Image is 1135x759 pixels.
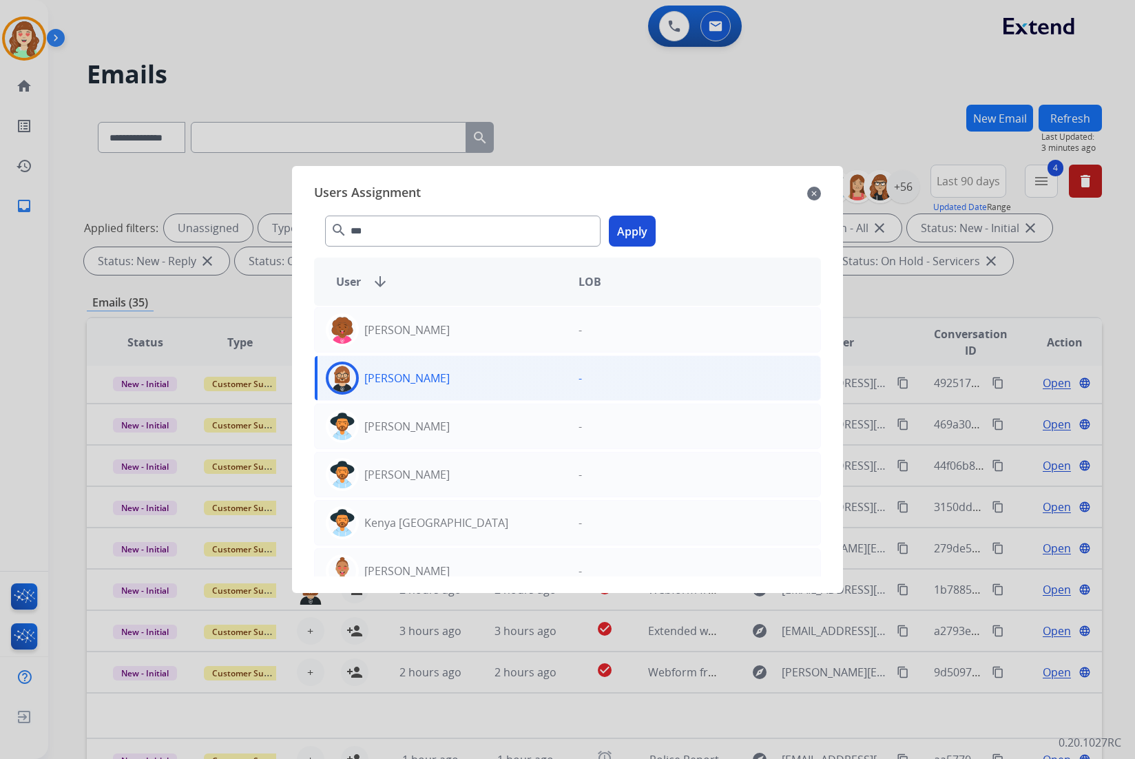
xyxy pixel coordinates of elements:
[325,273,567,290] div: User
[807,185,821,202] mat-icon: close
[364,466,450,483] p: [PERSON_NAME]
[579,563,582,579] p: -
[579,322,582,338] p: -
[372,273,388,290] mat-icon: arrow_downward
[609,216,656,247] button: Apply
[364,563,450,579] p: [PERSON_NAME]
[364,514,508,531] p: Kenya [GEOGRAPHIC_DATA]
[579,273,601,290] span: LOB
[579,514,582,531] p: -
[364,418,450,435] p: [PERSON_NAME]
[364,322,450,338] p: [PERSON_NAME]
[331,222,347,238] mat-icon: search
[314,183,421,205] span: Users Assignment
[579,466,582,483] p: -
[579,418,582,435] p: -
[579,370,582,386] p: -
[364,370,450,386] p: [PERSON_NAME]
